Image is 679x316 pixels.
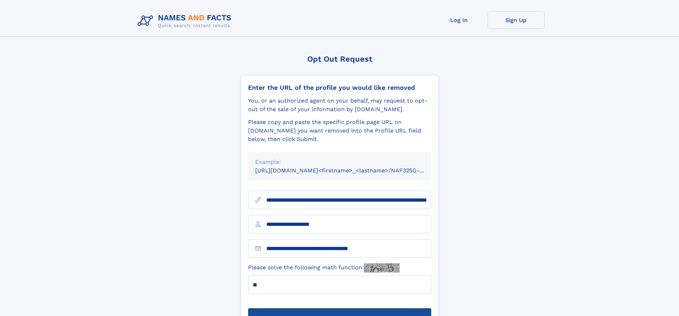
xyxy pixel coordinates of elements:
[255,158,424,166] div: Example:
[488,11,545,29] a: Sign Up
[248,263,400,273] label: Please solve the following math function:
[248,118,431,144] div: Please copy and paste the specific profile page URL on [DOMAIN_NAME] you want removed into the Pr...
[248,97,431,114] div: You, or an authorized agent on your behalf, may request to opt-out of the sale of your informatio...
[135,11,237,31] img: Logo Names and Facts
[255,167,445,174] small: [URL][DOMAIN_NAME]<firstname>_<lastname>/NAF325G-xxxxxxxx
[241,55,439,63] div: Opt Out Request
[431,11,488,29] a: Log In
[248,84,431,92] div: Enter the URL of the profile you would like removed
